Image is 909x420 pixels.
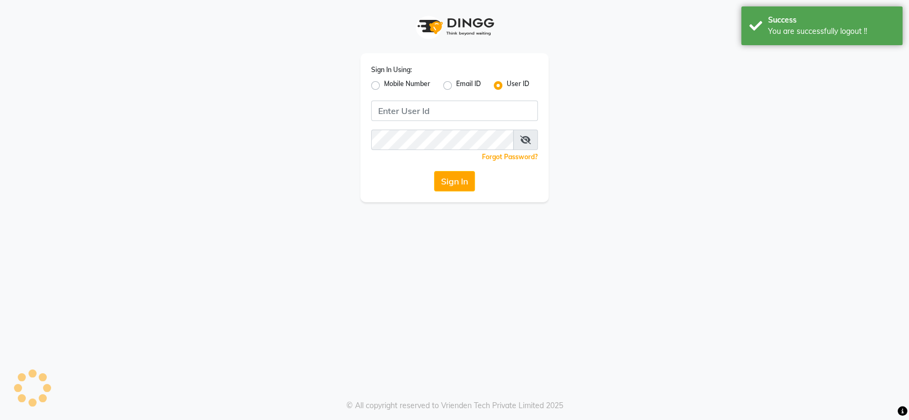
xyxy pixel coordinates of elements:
div: You are successfully logout !! [768,26,894,37]
img: logo1.svg [411,11,498,42]
div: Success [768,15,894,26]
input: Username [371,130,514,150]
input: Username [371,101,538,121]
label: User ID [507,79,529,92]
label: Mobile Number [384,79,430,92]
button: Sign In [434,171,475,191]
label: Email ID [456,79,481,92]
a: Forgot Password? [482,153,538,161]
label: Sign In Using: [371,65,412,75]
